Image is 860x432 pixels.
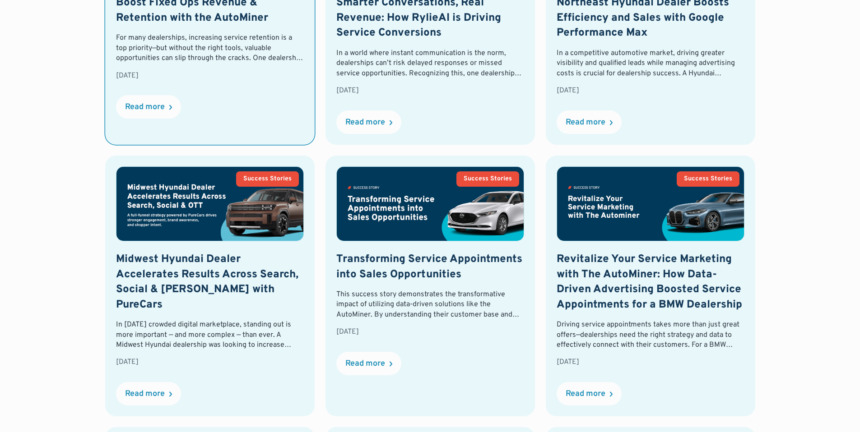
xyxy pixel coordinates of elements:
[116,33,304,63] div: For many dealerships, increasing service retention is a top priority—but without the right tools,...
[566,119,605,127] div: Read more
[557,48,744,78] div: In a competitive automotive market, driving greater visibility and qualified leads while managing...
[325,156,535,416] a: Success StoriesTransforming Service Appointments into Sales OpportunitiesThis success story demon...
[345,119,385,127] div: Read more
[125,390,165,398] div: Read more
[557,86,744,96] div: [DATE]
[464,176,512,182] div: Success Stories
[557,357,744,367] div: [DATE]
[116,320,304,350] div: In [DATE] crowded digital marketplace, standing out is more important — and more complex — than e...
[336,48,524,78] div: In a world where instant communication is the norm, dealerships can’t risk delayed responses or m...
[566,390,605,398] div: Read more
[336,86,524,96] div: [DATE]
[125,103,165,111] div: Read more
[557,252,744,313] h2: Revitalize Your Service Marketing with The AutoMiner: How Data-Driven Advertising Boosted Service...
[684,176,732,182] div: Success Stories
[116,357,304,367] div: [DATE]
[345,360,385,368] div: Read more
[336,252,524,282] h2: Transforming Service Appointments into Sales Opportunities
[557,320,744,350] div: Driving service appointments takes more than just great offers—dealerships need the right strateg...
[336,327,524,337] div: [DATE]
[105,156,315,416] a: Success StoriesMidwest Hyundai Dealer Accelerates Results Across Search, Social & [PERSON_NAME] w...
[546,156,755,416] a: Success StoriesRevitalize Your Service Marketing with The AutoMiner: How Data-Driven Advertising ...
[116,71,304,81] div: [DATE]
[243,176,292,182] div: Success Stories
[116,252,304,313] h2: Midwest Hyundai Dealer Accelerates Results Across Search, Social & [PERSON_NAME] with PureCars
[336,290,524,320] div: This success story demonstrates the transformative impact of utilizing data-driven solutions like...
